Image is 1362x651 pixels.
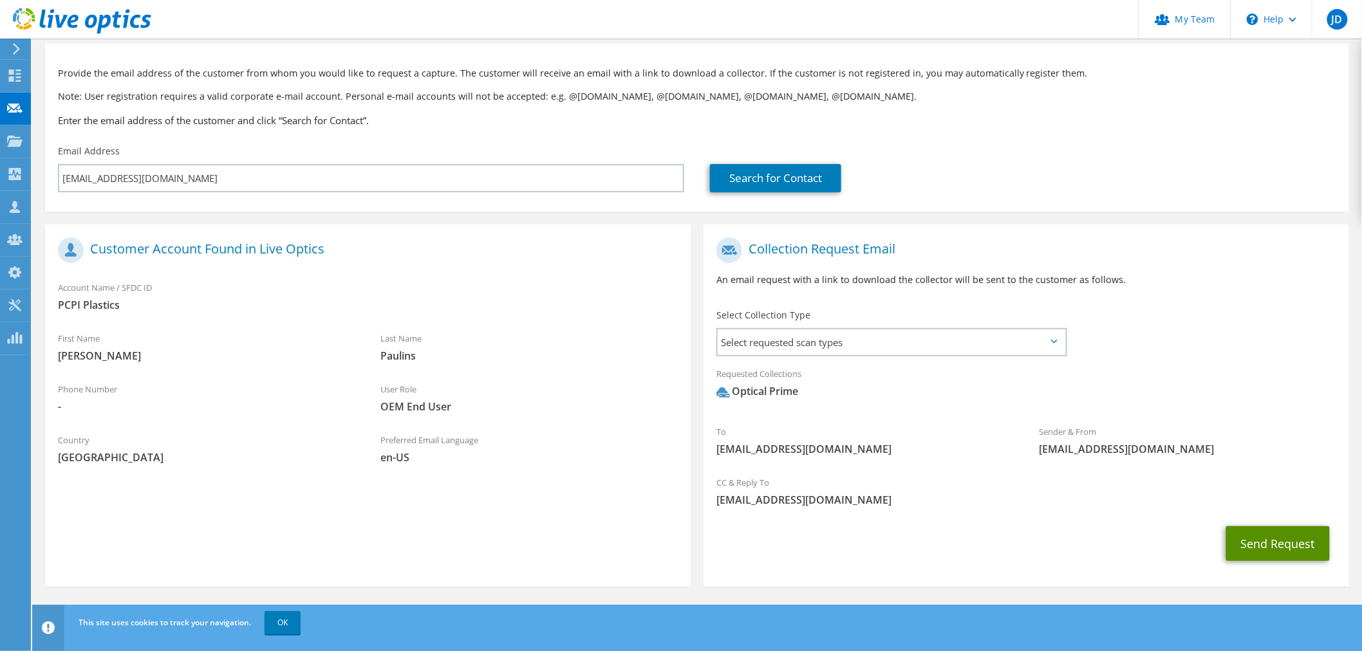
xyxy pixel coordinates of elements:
[45,426,368,471] div: Country
[58,113,1336,127] h3: Enter the email address of the customer and click “Search for Contact”.
[704,418,1026,463] div: To
[718,329,1065,355] span: Select requested scan types
[1026,418,1348,463] div: Sender & From
[58,66,1336,80] p: Provide the email address of the customer from whom you would like to request a capture. The cust...
[1247,14,1258,25] svg: \n
[368,426,690,471] div: Preferred Email Language
[716,273,1336,287] p: An email request with a link to download the collector will be sent to the customer as follows.
[368,325,690,369] div: Last Name
[704,469,1349,513] div: CC & Reply To
[58,237,671,263] h1: Customer Account Found in Live Optics
[1226,526,1330,561] button: Send Request
[716,442,1013,456] span: [EMAIL_ADDRESS][DOMAIN_NAME]
[380,349,677,363] span: Paulins
[58,145,120,158] label: Email Address
[58,349,355,363] span: [PERSON_NAME]
[704,360,1349,412] div: Requested Collections
[58,89,1336,104] p: Note: User registration requires a valid corporate e-mail account. Personal e-mail accounts will ...
[45,325,368,369] div: First Name
[58,298,678,312] span: PCPI Plastics
[716,493,1336,507] span: [EMAIL_ADDRESS][DOMAIN_NAME]
[716,309,810,322] label: Select Collection Type
[380,399,677,414] span: OEM End User
[45,376,368,420] div: Phone Number
[58,399,355,414] span: -
[1039,442,1336,456] span: [EMAIL_ADDRESS][DOMAIN_NAME]
[380,450,677,464] span: en-US
[58,450,355,464] span: [GEOGRAPHIC_DATA]
[45,274,691,318] div: Account Name / SFDC ID
[716,384,798,399] div: Optical Prime
[265,611,301,634] a: OK
[368,376,690,420] div: User Role
[79,617,251,628] span: This site uses cookies to track your navigation.
[716,237,1330,263] h1: Collection Request Email
[1327,9,1348,30] span: JD
[710,164,841,192] a: Search for Contact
